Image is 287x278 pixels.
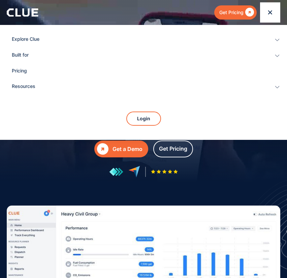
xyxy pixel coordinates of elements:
[12,48,265,63] div: Built for
[260,2,280,23] div: menu
[12,79,265,94] div: Resources
[214,5,257,19] a: Get Pricing
[12,63,275,79] a: Pricing
[219,8,244,17] div: Get Pricing
[12,32,265,47] div: Explore Clue
[126,112,161,126] a: Login
[244,8,254,17] div: 
[166,184,287,278] iframe: Chat Widget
